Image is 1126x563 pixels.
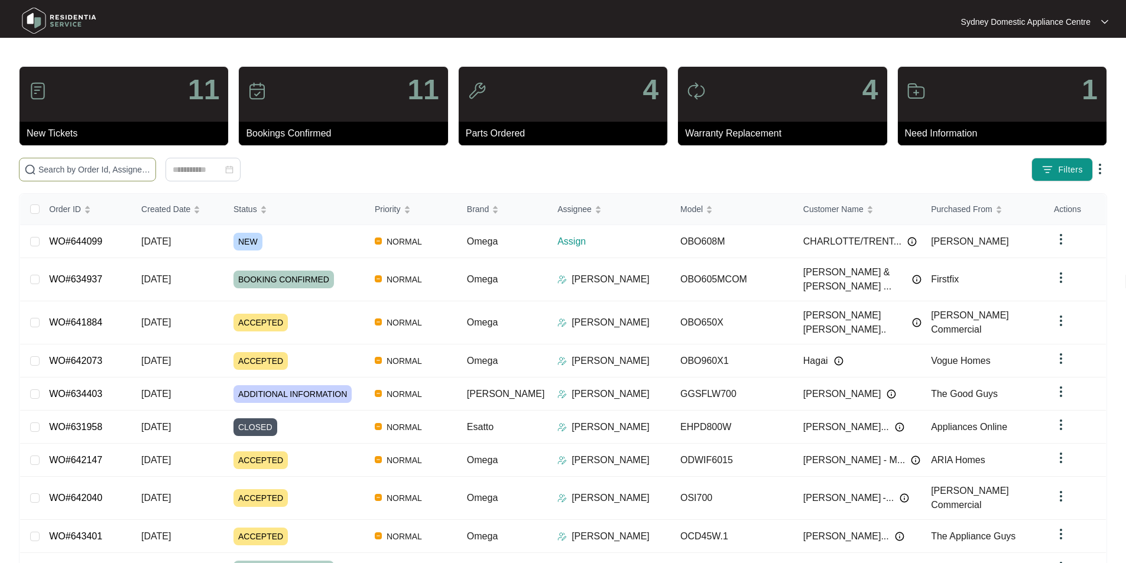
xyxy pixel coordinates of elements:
span: CLOSED [233,418,277,436]
span: Esatto [467,422,494,432]
img: Assigner Icon [557,275,567,284]
img: dropdown arrow [1054,527,1068,541]
th: Status [224,194,365,225]
span: Brand [467,203,489,216]
span: Priority [375,203,401,216]
span: Customer Name [803,203,864,216]
p: [PERSON_NAME] [572,529,650,544]
span: [PERSON_NAME]... [803,420,889,434]
img: Vercel Logo [375,275,382,282]
img: search-icon [24,164,36,175]
span: NORMAL [382,529,427,544]
img: dropdown arrow [1054,232,1068,246]
span: [DATE] [141,236,171,246]
span: [DATE] [141,274,171,284]
span: Appliances Online [931,422,1007,432]
img: icon [687,82,706,100]
img: Assigner Icon [557,318,567,327]
td: OBO605MCOM [671,258,794,301]
p: Warranty Replacement [685,126,887,141]
span: [PERSON_NAME]... [803,529,889,544]
span: [DATE] [141,531,171,541]
img: Info icon [907,237,917,246]
a: WO#641884 [49,317,102,327]
img: Vercel Logo [375,318,382,326]
span: [PERSON_NAME] Commercial [931,486,1009,510]
span: Omega [467,356,498,366]
span: Omega [467,455,498,465]
a: WO#634937 [49,274,102,284]
th: Customer Name [794,194,921,225]
img: Assigner Icon [557,356,567,366]
span: [DATE] [141,422,171,432]
td: OBO608M [671,225,794,258]
th: Model [671,194,794,225]
span: ADDITIONAL INFORMATION [233,385,352,403]
span: Filters [1058,164,1083,176]
p: 4 [642,76,658,104]
span: [PERSON_NAME] -... [803,491,894,505]
td: ODWIF6015 [671,444,794,477]
p: 11 [188,76,219,104]
img: Vercel Logo [375,456,382,463]
td: GGSFLW700 [671,377,794,411]
span: [PERSON_NAME] [803,387,881,401]
span: NORMAL [382,420,427,434]
img: icon [28,82,47,100]
span: [PERSON_NAME] - M... [803,453,905,467]
span: [PERSON_NAME] [467,389,545,399]
span: NORMAL [382,387,427,401]
span: BOOKING CONFIRMED [233,271,334,288]
span: ACCEPTED [233,352,288,370]
img: dropdown arrow [1054,271,1068,285]
p: [PERSON_NAME] [572,354,650,368]
img: icon [248,82,267,100]
img: dropdown arrow [1101,19,1108,25]
img: dropdown arrow [1054,385,1068,399]
img: Vercel Logo [375,357,382,364]
th: Purchased From [921,194,1044,225]
th: Order ID [40,194,132,225]
a: WO#634403 [49,389,102,399]
span: Omega [467,531,498,541]
span: [DATE] [141,493,171,503]
img: dropdown arrow [1093,162,1107,176]
img: Info icon [834,356,843,366]
span: Created Date [141,203,190,216]
span: NORMAL [382,491,427,505]
p: [PERSON_NAME] [572,491,650,505]
p: 11 [407,76,439,104]
a: WO#642147 [49,455,102,465]
td: OBO960X1 [671,344,794,377]
p: Parts Ordered [466,126,667,141]
a: WO#644099 [49,236,102,246]
span: Omega [467,493,498,503]
span: NORMAL [382,453,427,467]
p: [PERSON_NAME] [572,387,650,401]
img: Vercel Logo [375,237,382,245]
span: Firstfix [931,274,959,284]
img: dropdown arrow [1054,489,1068,503]
span: Vogue Homes [931,356,991,366]
span: [PERSON_NAME] & [PERSON_NAME] ... [803,265,906,294]
span: NORMAL [382,235,427,249]
th: Assignee [548,194,671,225]
img: Vercel Logo [375,390,382,397]
img: Assigner Icon [557,493,567,503]
img: Info icon [887,389,896,399]
p: Need Information [905,126,1106,141]
p: [PERSON_NAME] [572,453,650,467]
img: Assigner Icon [557,532,567,541]
span: Model [680,203,703,216]
span: Hagai [803,354,828,368]
span: Omega [467,274,498,284]
img: dropdown arrow [1054,418,1068,432]
p: [PERSON_NAME] [572,315,650,330]
td: EHPD800W [671,411,794,444]
span: ACCEPTED [233,489,288,507]
span: [PERSON_NAME] [PERSON_NAME].. [803,308,906,337]
img: residentia service logo [18,3,100,38]
input: Search by Order Id, Assignee Name, Customer Name, Brand and Model [38,163,151,176]
p: Assign [557,235,671,249]
p: 4 [862,76,878,104]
